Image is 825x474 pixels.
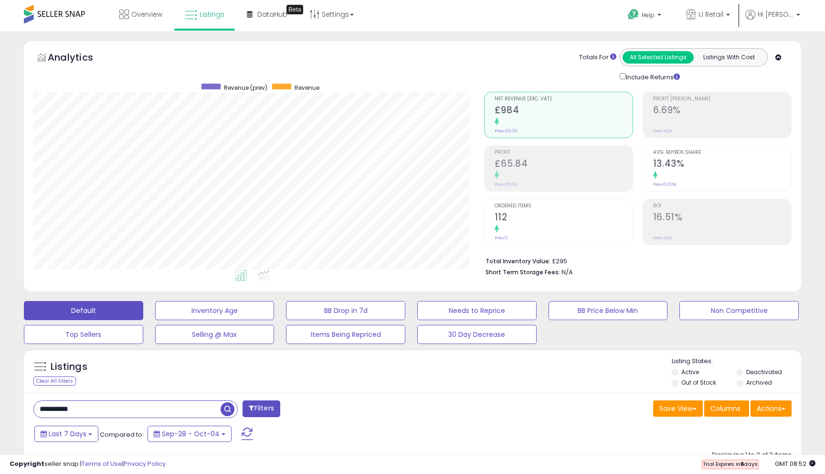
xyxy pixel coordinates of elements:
b: Short Term Storage Fees: [486,268,560,276]
h2: 16.51% [653,212,791,225]
div: Include Returns [613,71,691,82]
span: Net Revenue (Exc. VAT) [495,97,633,102]
li: £295 [486,255,784,266]
button: All Selected Listings [623,51,694,64]
i: Get Help [627,9,639,21]
h2: 112 [495,212,633,225]
button: Sep-28 - Oct-04 [148,426,232,442]
h2: £984 [495,105,633,118]
span: N/A [561,268,573,277]
button: Items Being Repriced [286,325,405,344]
small: Prev: £0.00 [495,182,518,187]
button: Non Competitive [679,301,799,320]
button: Columns [704,400,749,417]
button: Needs to Reprice [417,301,537,320]
span: Profit [495,150,633,155]
b: Total Inventory Value: [486,257,550,265]
button: Selling @ Max [155,325,275,344]
span: Columns [710,404,740,413]
span: Ordered Items [495,204,633,209]
span: Help [642,11,655,19]
h5: Listings [51,360,87,374]
button: Inventory Age [155,301,275,320]
button: BB Drop in 7d [286,301,405,320]
h5: Analytics [48,51,112,66]
span: ROI [653,204,791,209]
div: Tooltip anchor [286,5,303,14]
h2: £65.84 [495,158,633,171]
h2: 13.43% [653,158,791,171]
span: IJ Retail [698,10,723,19]
small: Prev: N/A [653,128,672,134]
span: Revenue [295,84,319,92]
button: Actions [751,400,792,417]
a: Help [620,1,671,31]
label: Archived [746,378,772,387]
button: Save View [653,400,703,417]
a: Terms of Use [82,459,122,468]
h2: 6.69% [653,105,791,118]
a: Hi [PERSON_NAME] [745,10,800,31]
span: 2025-10-13 08:52 GMT [775,459,815,468]
strong: Copyright [10,459,44,468]
span: Listings [200,10,224,19]
span: Last 7 Days [49,429,86,439]
button: Filters [243,400,280,417]
small: Prev: 0.00% [653,182,676,187]
span: Profit [PERSON_NAME] [653,97,791,102]
button: Last 7 Days [34,426,98,442]
a: Privacy Policy [124,459,166,468]
span: Avg. Buybox Share [653,150,791,155]
div: Clear All Filters [33,377,76,386]
button: Default [24,301,143,320]
span: Compared to: [100,430,144,439]
label: Out of Stock [681,378,716,387]
label: Deactivated [746,368,782,376]
button: Listings With Cost [693,51,764,64]
label: Active [681,368,699,376]
span: Overview [131,10,162,19]
button: BB Price Below Min [549,301,668,320]
small: Prev: 0 [495,235,508,241]
button: Top Sellers [24,325,143,344]
b: 6 [740,460,744,468]
span: Revenue (prev) [224,84,267,92]
small: Prev: N/A [653,235,672,241]
small: Prev: £0.00 [495,128,518,134]
button: 30 Day Decrease [417,325,537,344]
div: seller snap | | [10,460,166,469]
span: Hi [PERSON_NAME] [758,10,793,19]
div: Totals For [579,53,616,62]
span: Trial Expires in days [703,460,758,468]
span: DataHub [257,10,287,19]
span: Sep-28 - Oct-04 [162,429,220,439]
p: Listing States: [672,357,801,366]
